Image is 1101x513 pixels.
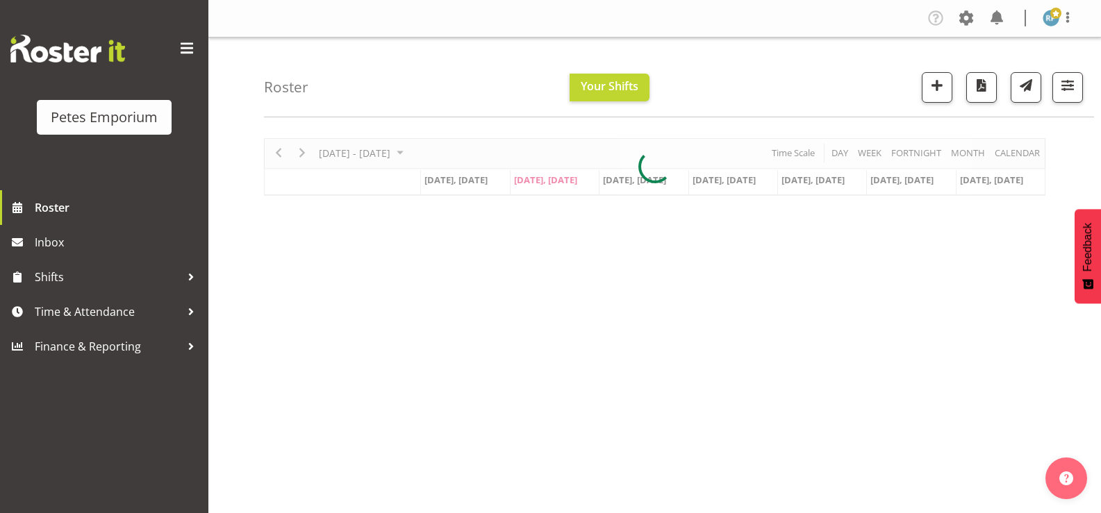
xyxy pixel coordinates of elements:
span: Shifts [35,267,181,287]
img: help-xxl-2.png [1059,471,1073,485]
span: Finance & Reporting [35,336,181,357]
button: Send a list of all shifts for the selected filtered period to all rostered employees. [1011,72,1041,103]
h4: Roster [264,79,308,95]
button: Your Shifts [570,74,649,101]
div: Petes Emporium [51,107,158,128]
button: Feedback - Show survey [1075,209,1101,303]
span: Feedback [1082,223,1094,271]
img: Rosterit website logo [10,35,125,62]
button: Download a PDF of the roster according to the set date range. [966,72,997,103]
button: Filter Shifts [1052,72,1083,103]
img: reina-puketapu721.jpg [1043,10,1059,26]
button: Add a new shift [922,72,952,103]
span: Inbox [35,232,201,253]
span: Roster [35,197,201,218]
span: Time & Attendance [35,301,181,322]
span: Your Shifts [581,78,638,94]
